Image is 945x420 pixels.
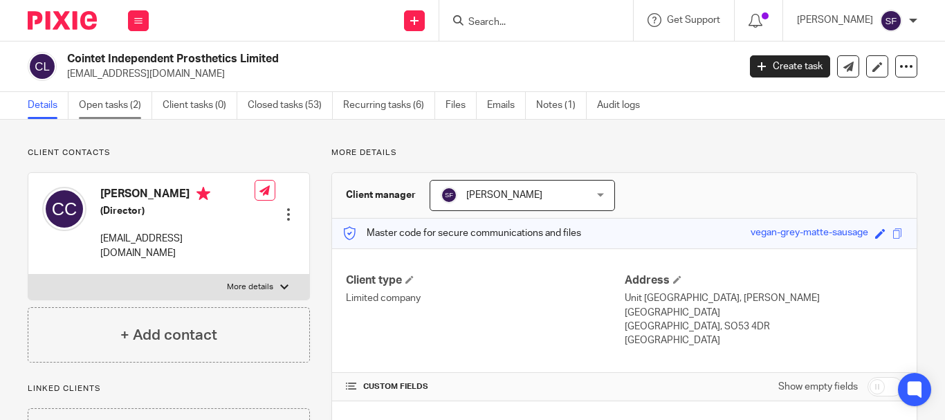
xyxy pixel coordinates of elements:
h4: [PERSON_NAME] [100,187,255,204]
h4: Client type [346,273,624,288]
p: Client contacts [28,147,310,158]
span: [PERSON_NAME] [466,190,542,200]
div: vegan-grey-matte-sausage [751,226,868,241]
p: [PERSON_NAME] [797,13,873,27]
img: svg%3E [880,10,902,32]
img: svg%3E [441,187,457,203]
a: Emails [487,92,526,119]
h4: Address [625,273,903,288]
img: Pixie [28,11,97,30]
a: Open tasks (2) [79,92,152,119]
p: [EMAIL_ADDRESS][DOMAIN_NAME] [67,67,729,81]
p: More details [331,147,917,158]
h3: Client manager [346,188,416,202]
a: Notes (1) [536,92,587,119]
h5: (Director) [100,204,255,218]
i: Primary [196,187,210,201]
a: Details [28,92,68,119]
a: Recurring tasks (6) [343,92,435,119]
a: Client tasks (0) [163,92,237,119]
img: svg%3E [28,52,57,81]
p: [EMAIL_ADDRESS][DOMAIN_NAME] [100,232,255,260]
a: Audit logs [597,92,650,119]
p: Linked clients [28,383,310,394]
p: [GEOGRAPHIC_DATA], SO53 4DR [625,320,903,334]
input: Search [467,17,591,29]
h2: Cointet Independent Prosthetics Limited [67,52,597,66]
a: Closed tasks (53) [248,92,333,119]
span: Get Support [667,15,720,25]
h4: CUSTOM FIELDS [346,381,624,392]
p: Master code for secure communications and files [342,226,581,240]
a: Files [446,92,477,119]
p: More details [227,282,273,293]
p: Limited company [346,291,624,305]
h4: + Add contact [120,325,217,346]
p: [GEOGRAPHIC_DATA] [625,334,903,347]
img: svg%3E [42,187,86,231]
p: Unit [GEOGRAPHIC_DATA], [PERSON_NAME][GEOGRAPHIC_DATA] [625,291,903,320]
a: Create task [750,55,830,77]
label: Show empty fields [778,380,858,394]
